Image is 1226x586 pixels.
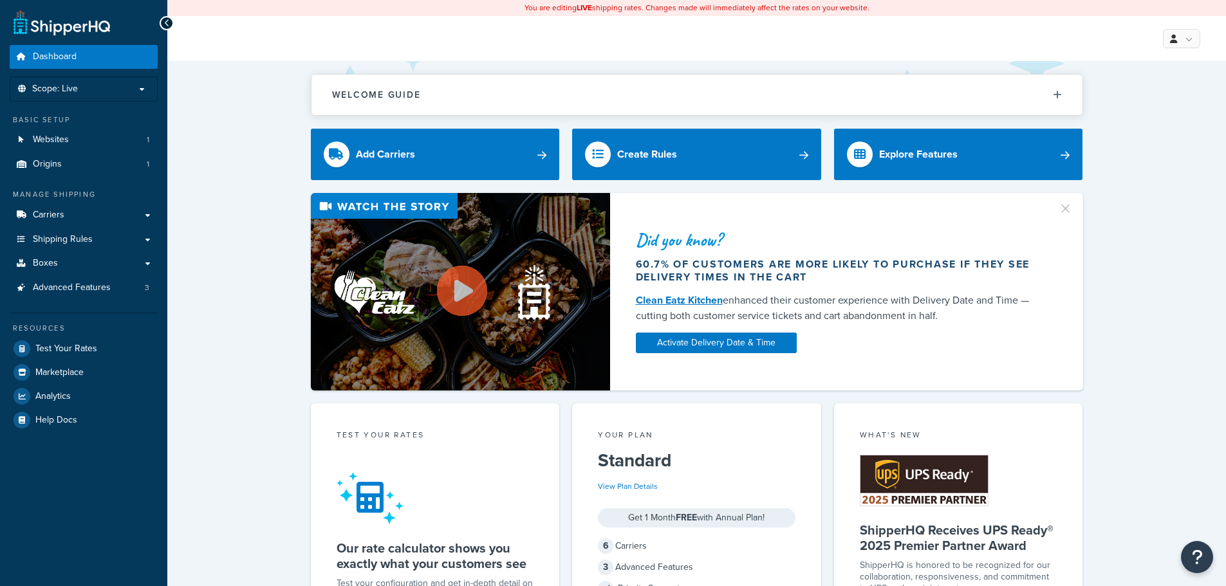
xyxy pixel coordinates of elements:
[10,337,158,360] a: Test Your Rates
[33,210,64,221] span: Carriers
[10,323,158,334] div: Resources
[598,558,795,576] div: Advanced Features
[10,114,158,125] div: Basic Setup
[33,134,69,145] span: Websites
[10,152,158,176] li: Origins
[35,367,84,378] span: Marketplace
[145,282,149,293] span: 3
[337,429,534,444] div: Test your rates
[577,2,592,14] b: LIVE
[636,231,1043,249] div: Did you know?
[598,429,795,444] div: Your Plan
[10,189,158,200] div: Manage Shipping
[311,193,610,390] img: Video thumbnail
[834,129,1083,180] a: Explore Features
[10,128,158,152] li: Websites
[311,75,1082,115] button: Welcome Guide
[598,538,613,554] span: 6
[860,522,1057,553] h5: ShipperHQ Receives UPS Ready® 2025 Premier Partner Award
[598,450,795,471] h5: Standard
[35,391,71,402] span: Analytics
[311,129,560,180] a: Add Carriers
[10,128,158,152] a: Websites1
[147,134,149,145] span: 1
[337,540,534,571] h5: Our rate calculator shows you exactly what your customers see
[598,537,795,555] div: Carriers
[879,145,958,163] div: Explore Features
[10,152,158,176] a: Origins1
[598,481,658,492] a: View Plan Details
[35,343,97,354] span: Test Your Rates
[10,276,158,300] a: Advanced Features3
[617,145,677,163] div: Create Rules
[636,293,1043,324] div: enhanced their customer experience with Delivery Date and Time — cutting both customer service ti...
[356,145,415,163] div: Add Carriers
[676,511,697,524] strong: FREE
[35,415,77,426] span: Help Docs
[860,429,1057,444] div: What's New
[33,234,93,245] span: Shipping Rules
[636,333,797,353] a: Activate Delivery Date & Time
[10,252,158,275] a: Boxes
[10,385,158,408] a: Analytics
[636,258,1043,284] div: 60.7% of customers are more likely to purchase if they see delivery times in the cart
[10,203,158,227] a: Carriers
[332,90,421,100] h2: Welcome Guide
[598,560,613,575] span: 3
[33,51,77,62] span: Dashboard
[147,159,149,170] span: 1
[33,159,62,170] span: Origins
[1181,541,1213,573] button: Open Resource Center
[10,361,158,384] a: Marketplace
[598,508,795,527] div: Get 1 Month with Annual Plan!
[10,408,158,432] a: Help Docs
[32,84,78,95] span: Scope: Live
[10,276,158,300] li: Advanced Features
[572,129,821,180] a: Create Rules
[33,258,58,269] span: Boxes
[33,282,111,293] span: Advanced Features
[10,45,158,69] a: Dashboard
[636,293,723,307] a: Clean Eatz Kitchen
[10,228,158,252] a: Shipping Rules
